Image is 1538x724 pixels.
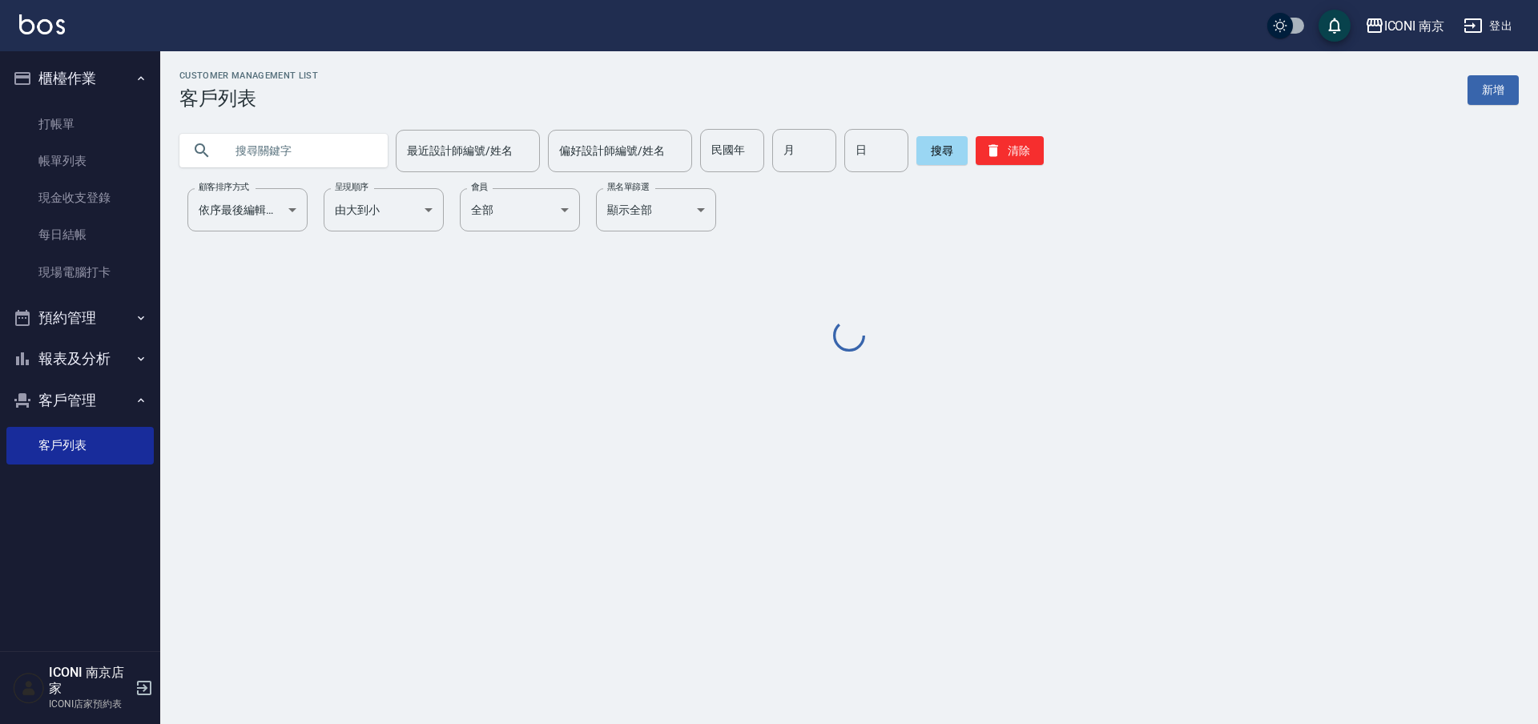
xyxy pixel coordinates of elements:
button: 登出 [1457,11,1519,41]
a: 帳單列表 [6,143,154,179]
input: 搜尋關鍵字 [224,129,375,172]
label: 黑名單篩選 [607,181,649,193]
img: Logo [19,14,65,34]
p: ICONI店家預約表 [49,697,131,711]
button: 搜尋 [916,136,968,165]
label: 會員 [471,181,488,193]
button: save [1319,10,1351,42]
button: 客戶管理 [6,380,154,421]
h2: Customer Management List [179,70,318,81]
button: 櫃檯作業 [6,58,154,99]
button: 預約管理 [6,297,154,339]
a: 新增 [1468,75,1519,105]
h5: ICONI 南京店家 [49,665,131,697]
label: 顧客排序方式 [199,181,249,193]
div: 全部 [460,188,580,231]
img: Person [13,672,45,704]
button: 清除 [976,136,1044,165]
label: 呈現順序 [335,181,368,193]
a: 現金收支登錄 [6,179,154,216]
div: 由大到小 [324,188,444,231]
button: ICONI 南京 [1359,10,1451,42]
h3: 客戶列表 [179,87,318,110]
a: 每日結帳 [6,216,154,253]
a: 客戶列表 [6,427,154,464]
button: 報表及分析 [6,338,154,380]
div: 依序最後編輯時間 [187,188,308,231]
div: 顯示全部 [596,188,716,231]
div: ICONI 南京 [1384,16,1445,36]
a: 現場電腦打卡 [6,254,154,291]
a: 打帳單 [6,106,154,143]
